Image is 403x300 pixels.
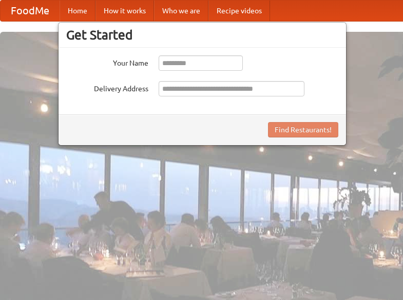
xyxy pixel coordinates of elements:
[208,1,270,21] a: Recipe videos
[95,1,154,21] a: How it works
[154,1,208,21] a: Who we are
[66,55,148,68] label: Your Name
[66,81,148,94] label: Delivery Address
[66,27,338,43] h3: Get Started
[1,1,60,21] a: FoodMe
[60,1,95,21] a: Home
[268,122,338,137] button: Find Restaurants!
